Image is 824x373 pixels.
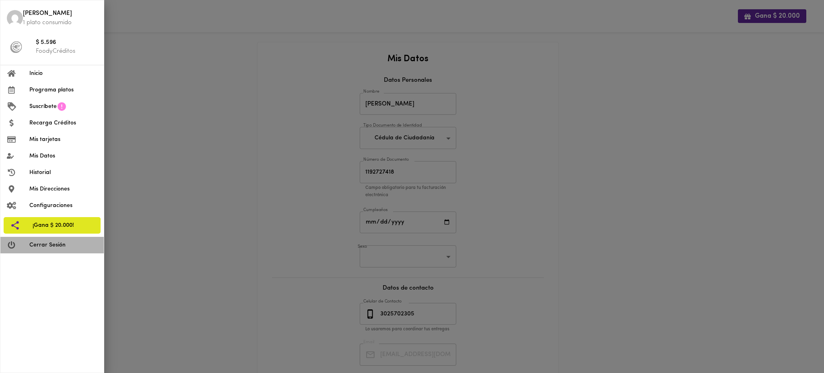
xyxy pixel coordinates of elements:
[29,185,97,193] span: Mis Direcciones
[29,69,97,78] span: Inicio
[23,19,97,27] p: 1 plato consumido
[29,168,97,177] span: Historial
[10,41,22,53] img: foody-creditos-black.png
[777,326,816,365] iframe: Messagebird Livechat Widget
[29,241,97,249] span: Cerrar Sesión
[29,135,97,144] span: Mis tarjetas
[29,201,97,210] span: Configuraciones
[23,9,97,19] span: [PERSON_NAME]
[29,119,97,127] span: Recarga Créditos
[29,152,97,160] span: Mis Datos
[36,47,97,56] p: FoodyCréditos
[36,38,97,48] span: $ 5.596
[29,86,97,94] span: Programa platos
[29,102,57,111] span: Suscríbete
[33,221,94,230] span: ¡Gana $ 20.000!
